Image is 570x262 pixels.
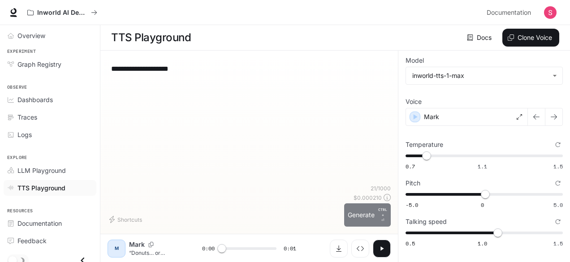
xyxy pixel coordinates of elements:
span: Feedback [17,236,47,245]
span: 0.5 [406,240,415,247]
span: Dashboards [17,95,53,104]
span: Logs [17,130,32,139]
p: ⏎ [378,207,387,223]
button: Clone Voice [502,29,559,47]
span: Overview [17,31,45,40]
span: LLM Playground [17,166,66,175]
span: Documentation [17,219,62,228]
button: Inspect [351,240,369,258]
p: Temperature [406,142,443,148]
a: Documentation [4,215,96,231]
span: Traces [17,112,37,122]
a: LLM Playground [4,163,96,178]
a: Overview [4,28,96,43]
img: User avatar [544,6,557,19]
button: Reset to default [553,217,563,227]
a: TTS Playground [4,180,96,196]
a: Traces [4,109,96,125]
p: Talking speed [406,219,447,225]
a: Graph Registry [4,56,96,72]
a: Logs [4,127,96,142]
p: Mark [424,112,439,121]
button: Reset to default [553,140,563,150]
span: Graph Registry [17,60,61,69]
p: CTRL + [378,207,387,218]
button: GenerateCTRL +⏎ [344,203,391,227]
span: TTS Playground [17,183,65,193]
span: 1.0 [478,240,487,247]
div: M [109,241,124,256]
p: Pitch [406,180,420,186]
a: Feedback [4,233,96,249]
p: Mark [129,240,145,249]
span: 0.7 [406,163,415,170]
h1: TTS Playground [111,29,191,47]
p: Inworld AI Demos [37,9,87,17]
span: 1.5 [553,240,563,247]
span: 0 [481,201,484,209]
span: 0:01 [284,244,296,253]
p: “Donuts… or cupcakes? [129,249,181,257]
div: inworld-tts-1-max [412,71,548,80]
a: Documentation [483,4,538,21]
a: Dashboards [4,92,96,107]
a: Docs [465,29,495,47]
p: Model [406,57,424,64]
span: 0:00 [202,244,215,253]
p: Voice [406,99,422,105]
button: All workspaces [23,4,101,21]
div: inworld-tts-1-max [406,67,562,84]
button: Download audio [330,240,348,258]
button: Shortcuts [108,212,146,227]
span: 5.0 [553,201,563,209]
span: 1.5 [553,163,563,170]
button: Reset to default [553,178,563,188]
span: Documentation [487,7,531,18]
button: Copy Voice ID [145,242,157,247]
button: User avatar [541,4,559,21]
span: 1.1 [478,163,487,170]
span: -5.0 [406,201,418,209]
